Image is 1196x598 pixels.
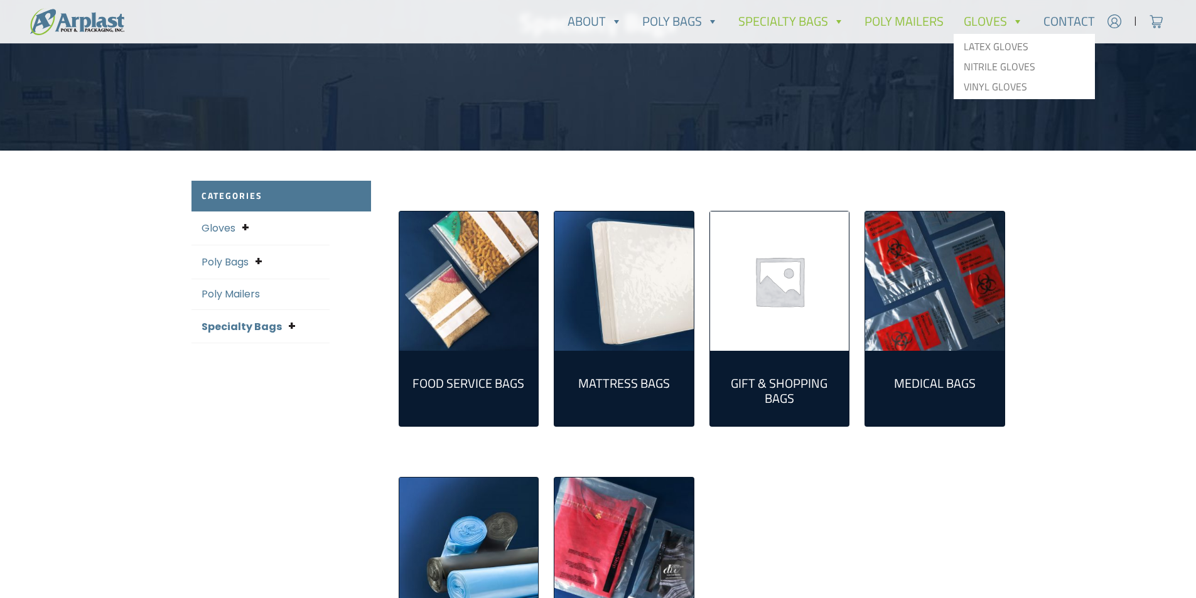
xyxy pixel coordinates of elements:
[191,181,371,211] h2: Categories
[409,376,529,391] h2: Food Service Bags
[854,9,954,34] a: Poly Mailers
[632,9,728,34] a: Poly Bags
[865,211,1005,351] img: Medical Bags
[710,211,849,351] img: Gift & Shopping Bags
[865,211,1005,351] a: Visit product category Medical Bags
[564,376,684,391] h2: Mattress Bags
[1033,9,1105,34] a: Contact
[564,361,684,401] a: Visit product category Mattress Bags
[399,211,539,351] a: Visit product category Food Service Bags
[554,211,694,351] img: Mattress Bags
[202,255,249,269] a: Poly Bags
[956,36,1092,56] a: Latex Gloves
[399,211,539,351] img: Food Service Bags
[710,211,849,351] a: Visit product category Gift & Shopping Bags
[956,56,1092,77] a: Nitrile Gloves
[202,221,235,235] a: Gloves
[720,376,839,406] h2: Gift & Shopping Bags
[30,8,124,35] img: logo
[202,319,282,334] a: Specialty Bags
[554,211,694,351] a: Visit product category Mattress Bags
[875,376,994,391] h2: Medical Bags
[558,9,632,34] a: About
[954,9,1033,34] a: Gloves
[720,361,839,416] a: Visit product category Gift & Shopping Bags
[875,361,994,401] a: Visit product category Medical Bags
[728,9,854,34] a: Specialty Bags
[202,287,260,301] a: Poly Mailers
[1134,14,1137,29] span: |
[956,77,1092,97] a: Vinyl Gloves
[409,361,529,401] a: Visit product category Food Service Bags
